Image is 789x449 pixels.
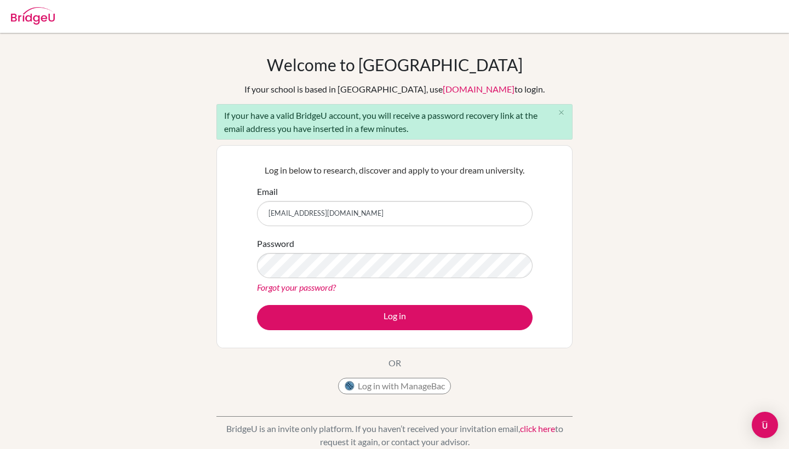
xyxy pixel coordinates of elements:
a: Forgot your password? [257,282,336,292]
h1: Welcome to [GEOGRAPHIC_DATA] [267,55,523,74]
a: [DOMAIN_NAME] [443,84,514,94]
img: Bridge-U [11,7,55,25]
p: BridgeU is an invite only platform. If you haven’t received your invitation email, to request it ... [216,422,573,448]
label: Password [257,237,294,250]
i: close [557,108,565,117]
div: If your school is based in [GEOGRAPHIC_DATA], use to login. [244,83,545,96]
label: Email [257,185,278,198]
p: Log in below to research, discover and apply to your dream university. [257,164,533,177]
a: click here [520,423,555,434]
div: Open Intercom Messenger [752,412,778,438]
button: Log in [257,305,533,330]
button: Log in with ManageBac [338,378,451,394]
p: OR [388,356,401,370]
div: If your have a valid BridgeU account, you will receive a password recovery link at the email addr... [216,104,573,140]
button: Close [550,105,572,121]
